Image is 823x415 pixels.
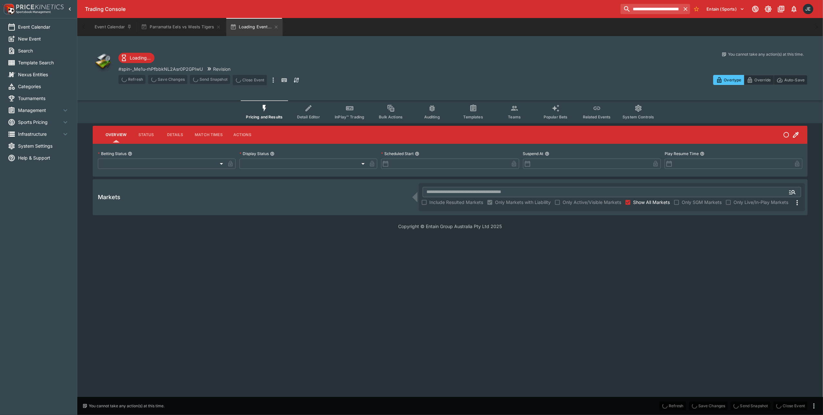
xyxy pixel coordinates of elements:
button: James Edlin [801,2,815,16]
p: Suspend At [523,151,544,156]
span: InPlay™ Trading [335,115,364,119]
p: Display Status [239,151,269,156]
span: New Event [18,35,69,42]
button: Play Resume Time [700,152,705,156]
img: Sportsbook Management [16,11,51,14]
button: Open [787,186,798,198]
p: Copy To Clipboard [118,66,203,72]
p: Betting Status [98,151,126,156]
span: System Controls [622,115,654,119]
img: PriceKinetics [16,5,64,9]
img: PriceKinetics Logo [2,3,15,15]
p: You cannot take any action(s) at this time. [728,51,804,57]
p: Copyright © Entain Group Australia Pty Ltd 2025 [77,223,823,230]
p: Overtype [724,77,741,83]
span: Only Active/Visible Markets [563,199,621,206]
button: Actions [228,127,257,143]
button: Parramatta Eels vs Wests Tigers [137,18,225,36]
span: Show All Markets [633,199,670,206]
span: Template Search [18,59,69,66]
span: Event Calendar [18,23,69,30]
img: other.png [93,51,113,72]
span: Popular Bets [544,115,568,119]
h5: Markets [98,193,120,201]
span: Categories [18,83,69,90]
button: Connected to PK [750,3,761,15]
span: Pricing and Results [246,115,283,119]
div: Trading Console [85,6,618,13]
p: Play Resume Time [665,151,699,156]
button: more [269,75,277,85]
button: Loading Event... [226,18,283,36]
button: Betting Status [128,152,132,156]
p: You cannot take any action(s) at this time. [89,403,164,409]
button: Auto-Save [774,75,808,85]
button: more [810,402,818,410]
button: Override [744,75,774,85]
span: Only SGM Markets [682,199,722,206]
button: Event Calendar [91,18,136,36]
button: Display Status [270,152,275,156]
button: Scheduled Start [415,152,419,156]
button: Toggle light/dark mode [762,3,774,15]
span: Help & Support [18,154,69,161]
button: Suspend At [545,152,549,156]
span: Related Events [583,115,611,119]
span: Bulk Actions [379,115,403,119]
span: Only Markets with Liability [495,199,551,206]
span: Only Live/In-Play Markets [734,199,788,206]
button: Status [132,127,161,143]
span: Auditing [424,115,440,119]
span: Infrastructure [18,131,61,137]
span: System Settings [18,143,69,149]
span: Teams [508,115,521,119]
p: Revision [213,66,230,72]
div: Event type filters [241,100,659,123]
span: Sports Pricing [18,119,61,125]
span: Tournaments [18,95,69,102]
span: Nexus Entities [18,71,69,78]
button: Details [161,127,190,143]
span: Templates [463,115,483,119]
span: Search [18,47,69,54]
p: Loading... [130,54,151,61]
svg: More [793,199,801,207]
button: Notifications [788,3,800,15]
div: James Edlin [803,4,813,14]
div: Start From [713,75,808,85]
span: Include Resulted Markets [429,199,483,206]
p: Scheduled Start [381,151,414,156]
button: Overtype [713,75,744,85]
button: Match Times [190,127,228,143]
button: Select Tenant [703,4,748,14]
p: Auto-Save [784,77,805,83]
p: Override [754,77,771,83]
button: No Bookmarks [691,4,702,14]
input: search [621,4,681,14]
button: Documentation [775,3,787,15]
span: Management [18,107,61,114]
span: Detail Editor [297,115,320,119]
button: Overview [100,127,132,143]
